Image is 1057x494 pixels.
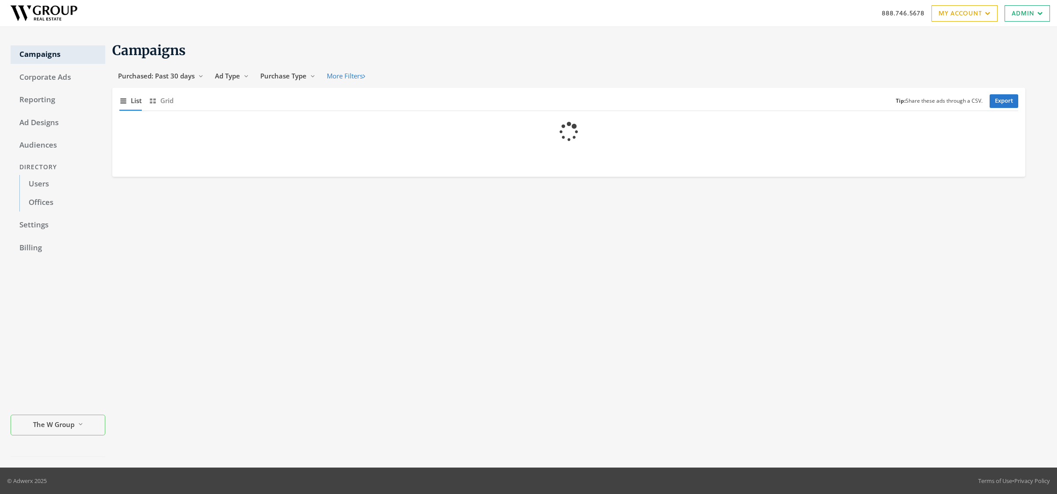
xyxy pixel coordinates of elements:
span: Campaigns [112,42,186,59]
div: • [978,476,1050,485]
a: Reporting [11,91,105,109]
a: Ad Designs [11,114,105,132]
a: Audiences [11,136,105,155]
a: Settings [11,216,105,234]
a: Billing [11,239,105,257]
button: Ad Type [209,68,255,84]
a: Corporate Ads [11,68,105,87]
button: Purchased: Past 30 days [112,68,209,84]
small: Share these ads through a CSV. [896,97,983,105]
span: Purchased: Past 30 days [118,71,195,80]
a: Offices [19,193,105,212]
a: My Account [931,5,998,22]
p: © Adwerx 2025 [7,476,47,485]
button: The W Group [11,415,105,436]
a: Privacy Policy [1014,477,1050,485]
button: List [119,91,142,110]
a: Users [19,175,105,193]
span: Ad Type [215,71,240,80]
img: Adwerx [7,2,81,24]
a: Terms of Use [978,477,1012,485]
a: Campaigns [11,45,105,64]
button: More Filters [321,68,371,84]
span: Grid [160,96,174,106]
span: List [131,96,142,106]
a: Export [990,94,1018,108]
button: Grid [149,91,174,110]
div: Directory [11,159,105,175]
button: Purchase Type [255,68,321,84]
span: The W Group [33,420,74,430]
a: 888.746.5678 [882,8,924,18]
b: Tip: [896,97,905,104]
a: Admin [1005,5,1050,22]
span: Purchase Type [260,71,307,80]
